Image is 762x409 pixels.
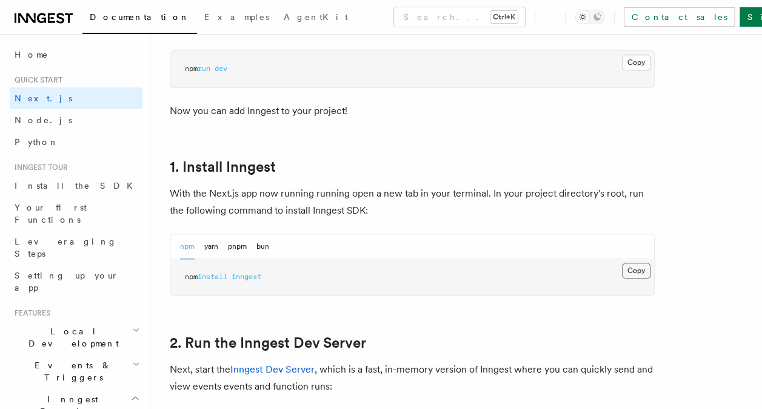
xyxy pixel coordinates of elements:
[622,55,650,70] button: Copy
[10,87,142,109] a: Next.js
[90,12,190,22] span: Documentation
[15,181,140,191] span: Install the SDK
[185,272,198,281] span: npm
[15,137,59,147] span: Python
[15,115,72,125] span: Node.js
[10,75,62,85] span: Quick start
[15,49,48,61] span: Home
[15,237,117,259] span: Leveraging Steps
[185,64,198,73] span: npm
[170,185,655,219] p: With the Next.js app now running running open a new tab in your terminal. In your project directo...
[10,325,132,350] span: Local Development
[170,103,655,120] p: Now you can add Inngest to your project!
[204,12,269,22] span: Examples
[622,263,650,279] button: Copy
[256,234,269,259] button: bun
[490,11,518,23] kbd: Ctrl+K
[10,109,142,131] a: Node.js
[10,163,68,172] span: Inngest tour
[10,265,142,299] a: Setting up your app
[15,271,119,292] span: Setting up your app
[10,231,142,265] a: Leveraging Steps
[82,4,197,34] a: Documentation
[624,7,735,27] a: Contact sales
[15,93,72,103] span: Next.js
[10,175,142,197] a: Install the SDK
[10,44,142,66] a: Home
[10,308,50,318] span: Features
[10,359,132,384] span: Events & Triggers
[10,320,142,354] button: Local Development
[228,234,247,259] button: pnpm
[198,272,227,281] span: install
[170,361,655,395] p: Next, start the , which is a fast, in-memory version of Inngest where you can quickly send and vi...
[575,10,604,24] button: Toggle dark mode
[170,158,276,175] a: 1. Install Inngest
[394,7,525,27] button: Search...Ctrl+K
[232,272,261,281] span: inngest
[197,4,276,33] a: Examples
[180,234,195,259] button: npm
[10,131,142,153] a: Python
[15,203,87,225] span: Your first Functions
[215,64,227,73] span: dev
[198,64,210,73] span: run
[170,334,366,351] a: 2. Run the Inngest Dev Server
[10,354,142,388] button: Events & Triggers
[276,4,355,33] a: AgentKit
[230,363,315,375] a: Inngest Dev Server
[284,12,348,22] span: AgentKit
[204,234,218,259] button: yarn
[10,197,142,231] a: Your first Functions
